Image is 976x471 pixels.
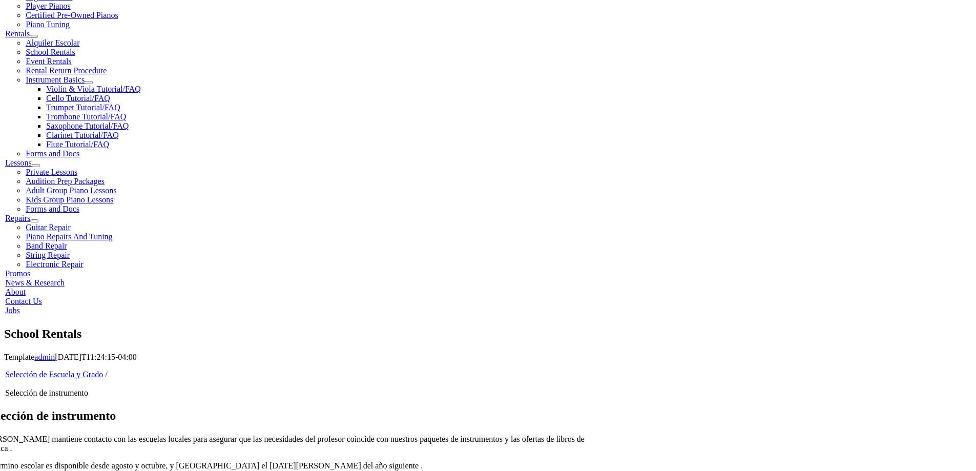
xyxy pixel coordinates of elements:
a: Instrument Basics [26,75,85,84]
button: Open submenu of Rentals [30,35,38,38]
a: Trombone Tutorial/FAQ [46,112,126,121]
a: String Repair [26,251,70,259]
a: Adult Group Piano Lessons [26,186,116,195]
a: Contact Us [5,297,42,305]
a: School Rentals [26,48,75,56]
a: Player Pianos [26,2,71,10]
a: Band Repair [26,241,67,250]
a: Kids Group Piano Lessons [26,195,113,204]
a: Rental Return Procedure [26,66,107,75]
a: Audition Prep Packages [26,177,105,186]
a: Promos [5,269,30,278]
a: Saxophone Tutorial/FAQ [46,121,129,130]
a: Rentals [5,29,30,38]
a: admin [34,353,55,361]
button: Open submenu of Repairs [30,219,38,222]
li: Selección de instrumento [5,388,608,398]
span: / [105,370,107,379]
a: About [5,288,26,296]
span: Template [4,353,34,361]
a: Electronic Repair [26,260,83,269]
h1: School Rentals [4,325,972,343]
a: Certified Pre-Owned Pianos [26,11,118,19]
a: Jobs [5,306,19,315]
a: Clarinet Tutorial/FAQ [46,131,119,139]
a: Private Lessons [26,168,77,176]
span: [DATE]T11:24:15-04:00 [55,353,136,361]
button: Open submenu of Lessons [32,164,40,167]
a: Repairs [5,214,30,222]
a: Forms and Docs [26,204,79,213]
a: Flute Tutorial/FAQ [46,140,109,149]
a: Guitar Repair [26,223,71,232]
a: Trumpet Tutorial/FAQ [46,103,120,112]
a: Violin & Viola Tutorial/FAQ [46,85,141,93]
a: Cello Tutorial/FAQ [46,94,110,103]
a: Forms and Docs [26,149,79,158]
a: Piano Repairs And Tuning [26,232,112,241]
a: Alquiler Escolar [26,38,79,47]
a: Lessons [5,158,32,167]
a: Selección de Escuela y Grado [5,370,103,379]
button: Open submenu of Instrument Basics [85,81,93,84]
section: Page Title Bar [4,325,972,343]
a: Event Rentals [26,57,71,66]
a: News & Research [5,278,65,287]
a: Piano Tuning [26,20,70,29]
